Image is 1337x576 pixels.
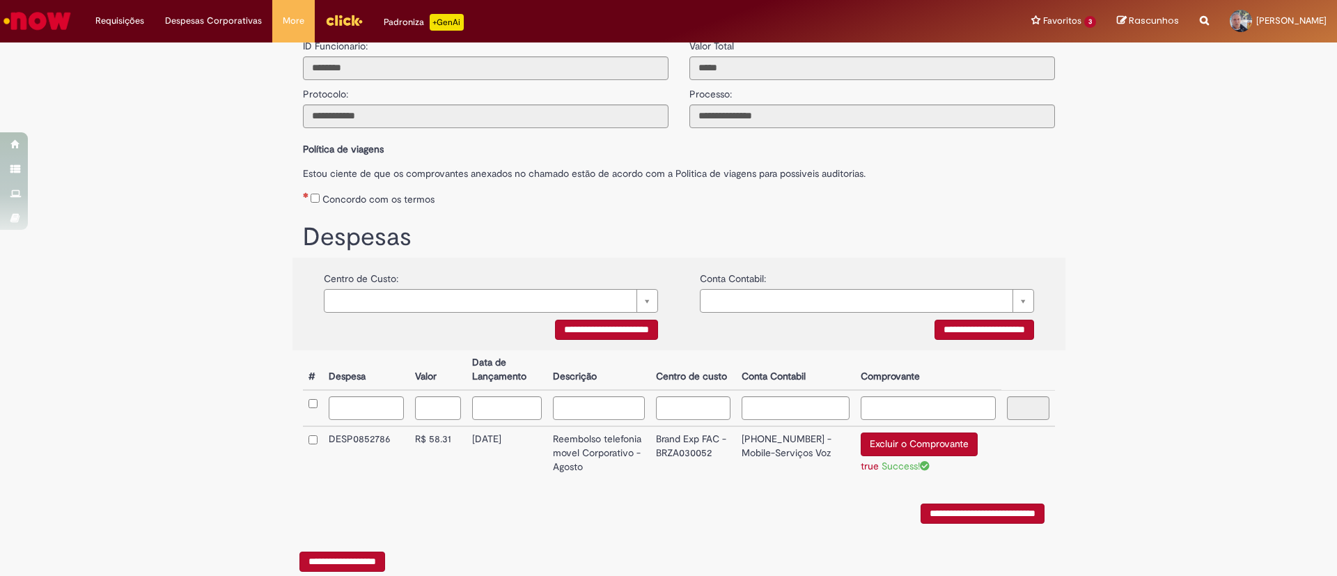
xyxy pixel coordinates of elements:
[303,32,368,53] label: ID Funcionario:
[650,426,735,483] td: Brand Exp FAC - BRZA030052
[1043,14,1081,28] span: Favoritos
[855,350,1001,390] th: Comprovante
[322,192,435,206] label: Concordo com os termos
[303,224,1055,251] h1: Despesas
[409,350,467,390] th: Valor
[689,80,732,101] label: Processo:
[303,143,384,155] b: Política de viagens
[467,426,547,483] td: [DATE]
[325,10,363,31] img: click_logo_yellow_360x200.png
[882,460,930,472] span: Success!
[430,14,464,31] p: +GenAi
[303,80,348,101] label: Protocolo:
[467,350,547,390] th: Data de Lançamento
[303,350,323,390] th: #
[1129,14,1179,27] span: Rascunhos
[736,350,855,390] th: Conta Contabil
[409,426,467,483] td: R$ 58.31
[323,426,409,483] td: DESP0852786
[323,350,409,390] th: Despesa
[95,14,144,28] span: Requisições
[547,350,650,390] th: Descrição
[165,14,262,28] span: Despesas Corporativas
[1117,15,1179,28] a: Rascunhos
[736,426,855,483] td: [PHONE_NUMBER] - Mobile-Serviços Voz
[1,7,73,35] img: ServiceNow
[324,289,658,313] a: Limpar campo {0}
[283,14,304,28] span: More
[650,350,735,390] th: Centro de custo
[700,289,1034,313] a: Limpar campo {0}
[1084,16,1096,28] span: 3
[1256,15,1327,26] span: [PERSON_NAME]
[861,460,879,472] a: true
[855,426,1001,483] td: Excluir o Comprovante true Success!
[547,426,650,483] td: Reembolso telefonia movel Corporativo - Agosto
[303,159,1055,180] label: Estou ciente de que os comprovantes anexados no chamado estão de acordo com a Politica de viagens...
[861,433,978,456] button: Excluir o Comprovante
[700,265,766,286] label: Conta Contabil:
[384,14,464,31] div: Padroniza
[324,265,398,286] label: Centro de Custo:
[689,32,734,53] label: Valor Total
